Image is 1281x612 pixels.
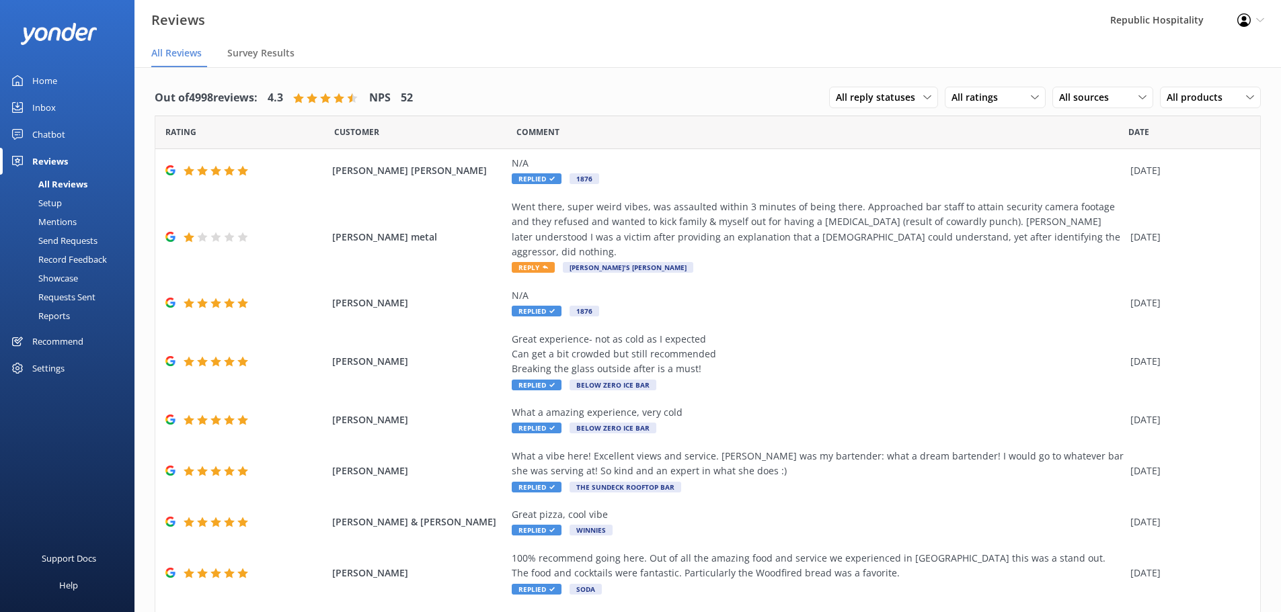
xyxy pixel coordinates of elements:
[1167,90,1231,105] span: All products
[332,163,506,178] span: [PERSON_NAME] [PERSON_NAME]
[1130,163,1243,178] div: [DATE]
[1128,126,1149,138] span: Date
[401,89,413,107] h4: 52
[332,354,506,369] span: [PERSON_NAME]
[369,89,391,107] h4: NPS
[42,545,96,572] div: Support Docs
[8,306,134,325] a: Reports
[1059,90,1117,105] span: All sources
[512,262,555,273] span: Reply
[512,173,561,184] span: Replied
[59,572,78,599] div: Help
[1130,412,1243,427] div: [DATE]
[8,175,134,193] a: All Reviews
[1130,515,1243,529] div: [DATE]
[8,269,134,288] a: Showcase
[512,584,561,595] span: Replied
[151,9,205,31] h3: Reviews
[8,193,62,212] div: Setup
[8,212,134,231] a: Mentions
[512,551,1124,581] div: 100% recommend going here. Out of all the amazing food and service we experienced in [GEOGRAPHIC_...
[512,156,1124,171] div: N/A
[332,515,506,529] span: [PERSON_NAME] & [PERSON_NAME]
[8,193,134,212] a: Setup
[227,46,295,60] span: Survey Results
[8,288,134,306] a: Requests Sent
[334,126,379,138] span: Date
[512,482,561,492] span: Replied
[8,250,134,269] a: Record Feedback
[563,262,693,273] span: [PERSON_NAME]'s [PERSON_NAME]
[1130,354,1243,369] div: [DATE]
[8,288,95,306] div: Requests Sent
[836,90,923,105] span: All reply statuses
[952,90,1006,105] span: All ratings
[8,269,78,288] div: Showcase
[32,148,68,175] div: Reviews
[165,126,196,138] span: Date
[20,23,98,45] img: yonder-white-logo.png
[512,423,561,433] span: Replied
[8,306,70,325] div: Reports
[32,355,65,382] div: Settings
[8,250,107,269] div: Record Feedback
[332,412,506,427] span: [PERSON_NAME]
[516,126,559,138] span: Question
[151,46,202,60] span: All Reviews
[8,231,98,250] div: Send Requests
[1130,464,1243,478] div: [DATE]
[1130,296,1243,310] div: [DATE]
[570,482,681,492] span: The Sundeck Rooftop Bar
[512,332,1124,377] div: Great experience- not as cold as I expected Can get a bit crowded but still recommended Breaking ...
[155,89,258,107] h4: Out of 4998 reviews:
[512,507,1124,522] div: Great pizza, cool vibe
[332,230,506,245] span: [PERSON_NAME] metal
[332,464,506,478] span: [PERSON_NAME]
[268,89,283,107] h4: 4.3
[32,121,65,148] div: Chatbot
[512,449,1124,479] div: What a vibe here! Excellent views and service. [PERSON_NAME] was my bartender: what a dream barte...
[512,405,1124,420] div: What a amazing experience, very cold
[570,173,599,184] span: 1876
[32,94,56,121] div: Inbox
[32,328,83,355] div: Recommend
[1130,230,1243,245] div: [DATE]
[1130,566,1243,580] div: [DATE]
[512,200,1124,260] div: Went there, super weird vibes, was assaulted within 3 minutes of being there. Approached bar staf...
[570,584,602,595] span: SODA
[570,380,656,390] span: Below Zero Ice Bar
[8,231,134,250] a: Send Requests
[512,380,561,390] span: Replied
[512,288,1124,303] div: N/A
[570,306,599,316] span: 1876
[512,525,561,535] span: Replied
[8,212,77,231] div: Mentions
[8,175,87,193] div: All Reviews
[332,296,506,310] span: [PERSON_NAME]
[32,67,57,94] div: Home
[512,306,561,316] span: Replied
[570,423,656,433] span: Below Zero Ice Bar
[332,566,506,580] span: [PERSON_NAME]
[570,525,613,535] span: Winnies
